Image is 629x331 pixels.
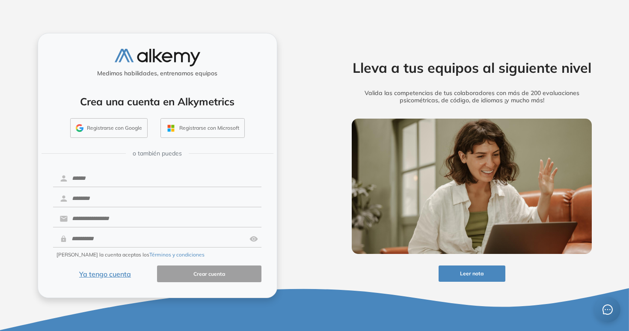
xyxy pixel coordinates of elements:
[53,265,157,282] button: Ya tengo cuenta
[160,118,245,138] button: Registrarse con Microsoft
[133,149,182,158] span: o también puedes
[42,70,273,77] h5: Medimos habilidades, entrenamos equipos
[352,119,592,254] img: img-more-info
[249,231,258,247] img: asd
[115,49,200,66] img: logo-alkemy
[338,89,605,104] h5: Valida las competencias de tus colaboradores con más de 200 evaluaciones psicométricas, de código...
[157,265,261,282] button: Crear cuenta
[49,95,266,108] h4: Crea una cuenta en Alkymetrics
[439,265,505,282] button: Leer nota
[76,124,83,132] img: GMAIL_ICON
[166,123,176,133] img: OUTLOOK_ICON
[149,251,205,259] button: Términos y condiciones
[70,118,148,138] button: Registrarse con Google
[56,251,205,259] span: [PERSON_NAME] la cuenta aceptas los
[602,304,613,315] span: message
[338,60,605,76] h2: Lleva a tus equipos al siguiente nivel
